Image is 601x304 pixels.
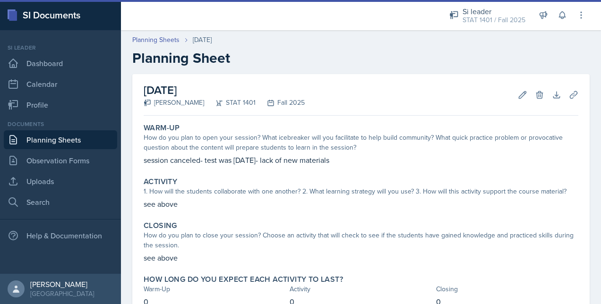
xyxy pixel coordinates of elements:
[144,98,204,108] div: [PERSON_NAME]
[132,50,590,67] h2: Planning Sheet
[144,284,286,294] div: Warm-Up
[144,133,578,152] div: How do you plan to open your session? What icebreaker will you facilitate to help build community...
[463,15,525,25] div: STAT 1401 / Fall 2025
[144,177,177,186] label: Activity
[4,151,117,170] a: Observation Forms
[4,226,117,245] div: Help & Documentation
[30,289,94,298] div: [GEOGRAPHIC_DATA]
[132,35,180,45] a: Planning Sheets
[4,172,117,191] a: Uploads
[144,82,305,99] h2: [DATE]
[144,186,578,196] div: 1. How will the students collaborate with one another? 2. What learning strategy will you use? 3....
[463,6,525,17] div: Si leader
[144,275,343,284] label: How long do you expect each activity to last?
[4,43,117,52] div: Si leader
[144,198,578,210] p: see above
[144,154,578,166] p: session canceled- test was [DATE]- lack of new materials
[4,54,117,73] a: Dashboard
[4,193,117,211] a: Search
[144,230,578,250] div: How do you plan to close your session? Choose an activity that will check to see if the students ...
[144,221,177,230] label: Closing
[30,279,94,289] div: [PERSON_NAME]
[4,130,117,149] a: Planning Sheets
[4,120,117,128] div: Documents
[256,98,305,108] div: Fall 2025
[144,252,578,263] p: see above
[290,284,432,294] div: Activity
[204,98,256,108] div: STAT 1401
[144,123,180,133] label: Warm-Up
[4,75,117,93] a: Calendar
[4,95,117,114] a: Profile
[436,284,578,294] div: Closing
[193,35,212,45] div: [DATE]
